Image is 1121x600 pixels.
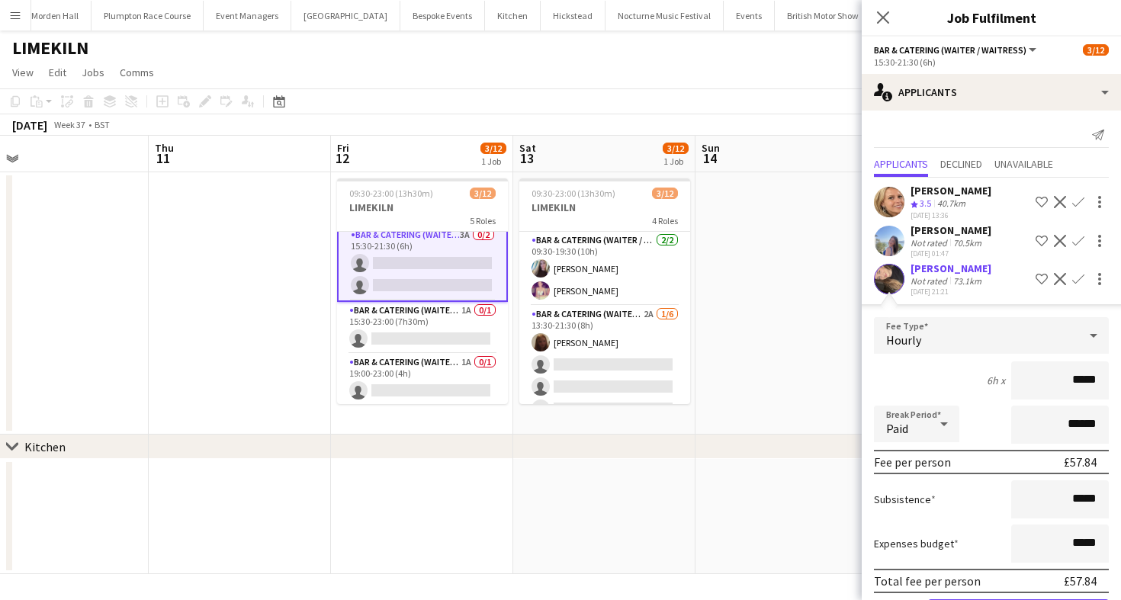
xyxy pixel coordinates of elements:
span: Week 37 [50,119,88,130]
span: Paid [886,421,908,436]
span: 3/12 [480,143,506,154]
a: View [6,63,40,82]
span: 3.5 [920,197,931,209]
span: 12 [335,149,349,167]
div: 40.7km [934,197,968,210]
h3: LIMEKILN [519,201,690,214]
div: [PERSON_NAME] [911,223,991,237]
span: 3/12 [470,188,496,199]
div: [PERSON_NAME] [911,184,991,197]
app-card-role: Bar & Catering (Waiter / waitress)3A0/215:30-21:30 (6h) [337,225,508,302]
div: [PERSON_NAME] [911,261,991,275]
h1: LIMEKILN [12,37,88,59]
button: Nocturne Music Festival [605,1,724,30]
button: [GEOGRAPHIC_DATA] [291,1,400,30]
span: Edit [49,66,66,79]
span: Declined [940,159,982,169]
span: 14 [699,149,720,167]
div: £57.84 [1064,573,1097,589]
span: Thu [155,141,174,155]
div: Applicants [862,74,1121,111]
span: Sun [702,141,720,155]
button: Event Managers [204,1,291,30]
span: Fri [337,141,349,155]
div: [DATE] 21:21 [911,287,991,297]
button: Bar & Catering (Waiter / waitress) [874,44,1039,56]
app-card-role: Bar & Catering (Waiter / waitress)2A1/613:30-21:30 (8h)[PERSON_NAME] [519,306,690,468]
span: Bar & Catering (Waiter / waitress) [874,44,1026,56]
button: Kitchen [485,1,541,30]
span: 5 Roles [470,215,496,226]
label: Subsistence [874,493,936,506]
div: 70.5km [950,237,984,249]
div: 73.1km [950,275,984,287]
a: Jobs [75,63,111,82]
div: £57.84 [1064,454,1097,470]
span: 4 Roles [652,215,678,226]
span: Unavailable [994,159,1053,169]
app-job-card: 09:30-23:00 (13h30m)3/12LIMEKILN4 RolesBar & Catering (Waiter / waitress)2/209:30-19:30 (10h)[PER... [519,178,690,404]
div: 1 Job [663,156,688,167]
button: British Motor Show [775,1,872,30]
span: 3/12 [1083,44,1109,56]
div: 15:30-21:30 (6h) [874,56,1109,68]
span: Hourly [886,332,921,348]
span: 11 [153,149,174,167]
app-card-role: Bar & Catering (Waiter / waitress)1A0/119:00-23:00 (4h) [337,354,508,406]
span: Applicants [874,159,928,169]
div: 1 Job [481,156,506,167]
h3: Job Fulfilment [862,8,1121,27]
app-card-role: Bar & Catering (Waiter / waitress)2/209:30-19:30 (10h)[PERSON_NAME][PERSON_NAME] [519,232,690,306]
span: View [12,66,34,79]
span: 09:30-23:00 (13h30m) [349,188,433,199]
div: Not rated [911,237,950,249]
div: [DATE] 13:36 [911,210,991,220]
span: Comms [120,66,154,79]
div: [DATE] [12,117,47,133]
div: BST [95,119,110,130]
label: Expenses budget [874,537,959,550]
div: Total fee per person [874,573,981,589]
button: Bespoke Events [400,1,485,30]
app-job-card: 09:30-23:00 (13h30m)3/12LIMEKILN5 Roles Bar & Catering (Waiter / waitress)3A0/215:30-21:30 (6h) B... [337,178,508,404]
span: 13 [517,149,536,167]
span: Jobs [82,66,104,79]
button: Hickstead [541,1,605,30]
a: Edit [43,63,72,82]
div: [DATE] 01:47 [911,249,991,258]
app-card-role: Bar & Catering (Waiter / waitress)1A0/115:30-23:00 (7h30m) [337,302,508,354]
div: Not rated [911,275,950,287]
span: 3/12 [663,143,689,154]
button: Events [724,1,775,30]
button: Morden Hall [19,1,92,30]
span: 3/12 [652,188,678,199]
div: Fee per person [874,454,951,470]
h3: LIMEKILN [337,201,508,214]
div: Kitchen [24,439,66,454]
button: Plumpton Race Course [92,1,204,30]
div: 6h x [987,374,1005,387]
span: Sat [519,141,536,155]
a: Comms [114,63,160,82]
span: 09:30-23:00 (13h30m) [532,188,615,199]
